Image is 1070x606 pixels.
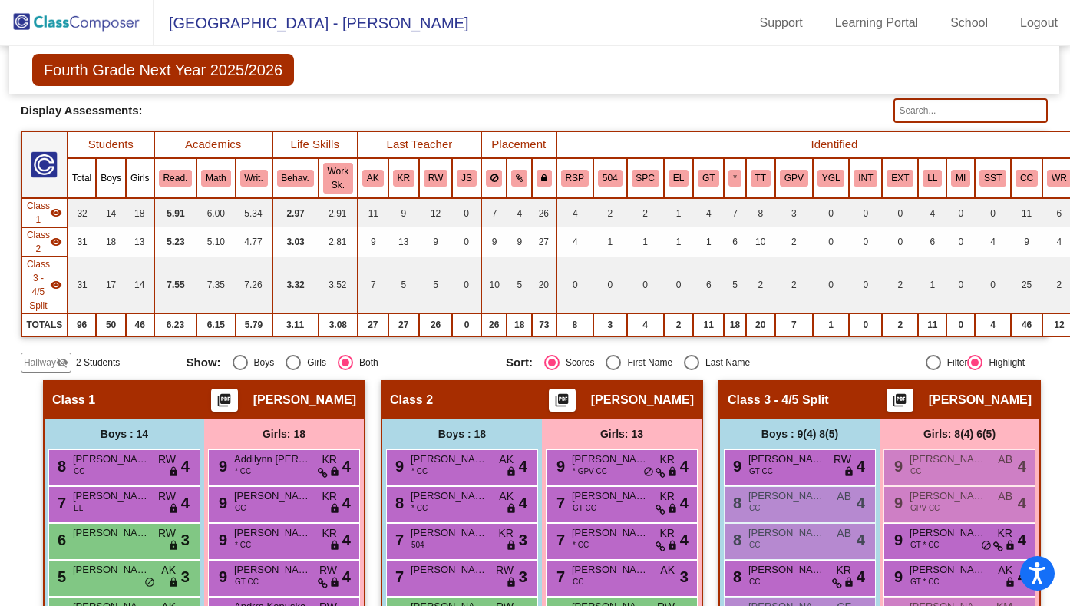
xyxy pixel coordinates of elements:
td: 2 [627,198,664,227]
td: 3 [775,198,813,227]
th: Extrovert [882,158,918,198]
div: Boys [248,356,275,369]
button: GT [698,170,719,187]
td: 0 [813,257,850,313]
span: Class 3 - 4/5 Split [27,257,50,313]
td: 2 [882,257,918,313]
th: Jennifer Soto [452,158,481,198]
td: 5 [419,257,452,313]
span: 8 [54,458,66,475]
th: Girls [126,158,154,198]
span: do_not_disturb_alt [643,466,654,479]
span: lock [667,503,678,515]
span: [PERSON_NAME] [910,452,986,467]
td: 2.91 [319,198,358,227]
td: 9 [419,227,452,257]
td: 6 [918,227,946,257]
span: 8 [391,495,404,512]
td: 96 [68,313,96,336]
th: Keep with students [507,158,532,198]
th: Good Parent Volunteer [775,158,813,198]
td: 6.15 [196,313,235,336]
td: 9 [358,227,388,257]
th: Last Teacher [358,131,481,158]
th: Keep away students [481,158,507,198]
td: 1 [593,227,627,257]
span: AK [499,452,514,468]
td: 5.10 [196,227,235,257]
button: EL [669,170,689,187]
div: Filter [941,356,968,369]
td: 25 [1011,257,1042,313]
button: Behav. [277,170,314,187]
button: EXT [887,170,913,187]
td: 0 [849,257,882,313]
td: 4 [556,227,593,257]
span: 4 [519,492,527,515]
td: 73 [532,313,556,336]
td: 10 [746,227,775,257]
span: 4 [1018,492,1026,515]
td: 4.77 [236,227,272,257]
td: 11 [918,313,946,336]
span: GPV CC [910,502,940,514]
td: 4 [556,198,593,227]
span: Class 1 [52,392,95,408]
span: KR [322,488,337,505]
span: 9 [215,495,227,512]
span: 9 [890,495,903,512]
span: [PERSON_NAME] [910,488,986,504]
button: AK [362,170,384,187]
th: Time Taker [746,158,775,198]
td: 2 [746,257,775,313]
td: 5 [724,257,745,313]
td: 1 [693,227,724,257]
td: 8 [746,198,775,227]
span: Class 3 - 4/5 Split [728,392,829,408]
span: AK [499,488,514,505]
td: 0 [849,227,882,257]
span: lock [667,466,678,479]
span: 9 [553,458,565,475]
td: 10 [481,257,507,313]
span: [PERSON_NAME] [73,525,150,541]
span: [PERSON_NAME] [73,488,150,504]
span: lock [329,503,340,515]
td: 0 [882,198,918,227]
td: 5.79 [236,313,272,336]
th: Combo candidate [1011,158,1042,198]
button: MI [951,170,970,187]
td: 0 [946,257,975,313]
td: 11 [358,198,388,227]
span: [PERSON_NAME] [253,392,356,408]
td: 2 [664,313,693,336]
span: 9 [215,458,227,475]
span: AB [998,488,1012,505]
span: CC [74,465,84,477]
td: 11 [1011,198,1042,227]
td: 2.97 [272,198,319,227]
span: CC [910,465,921,477]
a: School [938,11,1000,35]
span: EL [74,502,83,514]
th: Young for Grade Level [813,158,850,198]
span: Display Assessments: [21,104,143,118]
button: TT [751,170,771,187]
th: Total [68,158,96,198]
td: 6 [693,257,724,313]
button: INT [854,170,877,187]
td: 4 [975,227,1011,257]
button: LL [923,170,942,187]
td: 1 [918,257,946,313]
span: lock [168,503,179,515]
div: Girls [301,356,326,369]
td: 9 [1011,227,1042,257]
mat-radio-group: Select an option [187,355,494,370]
td: 5 [388,257,419,313]
button: SST [979,170,1006,187]
td: 20 [532,257,556,313]
span: [PERSON_NAME] [73,452,150,467]
td: 11 [693,313,724,336]
button: Math [201,170,230,187]
button: Work Sk. [323,163,353,194]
